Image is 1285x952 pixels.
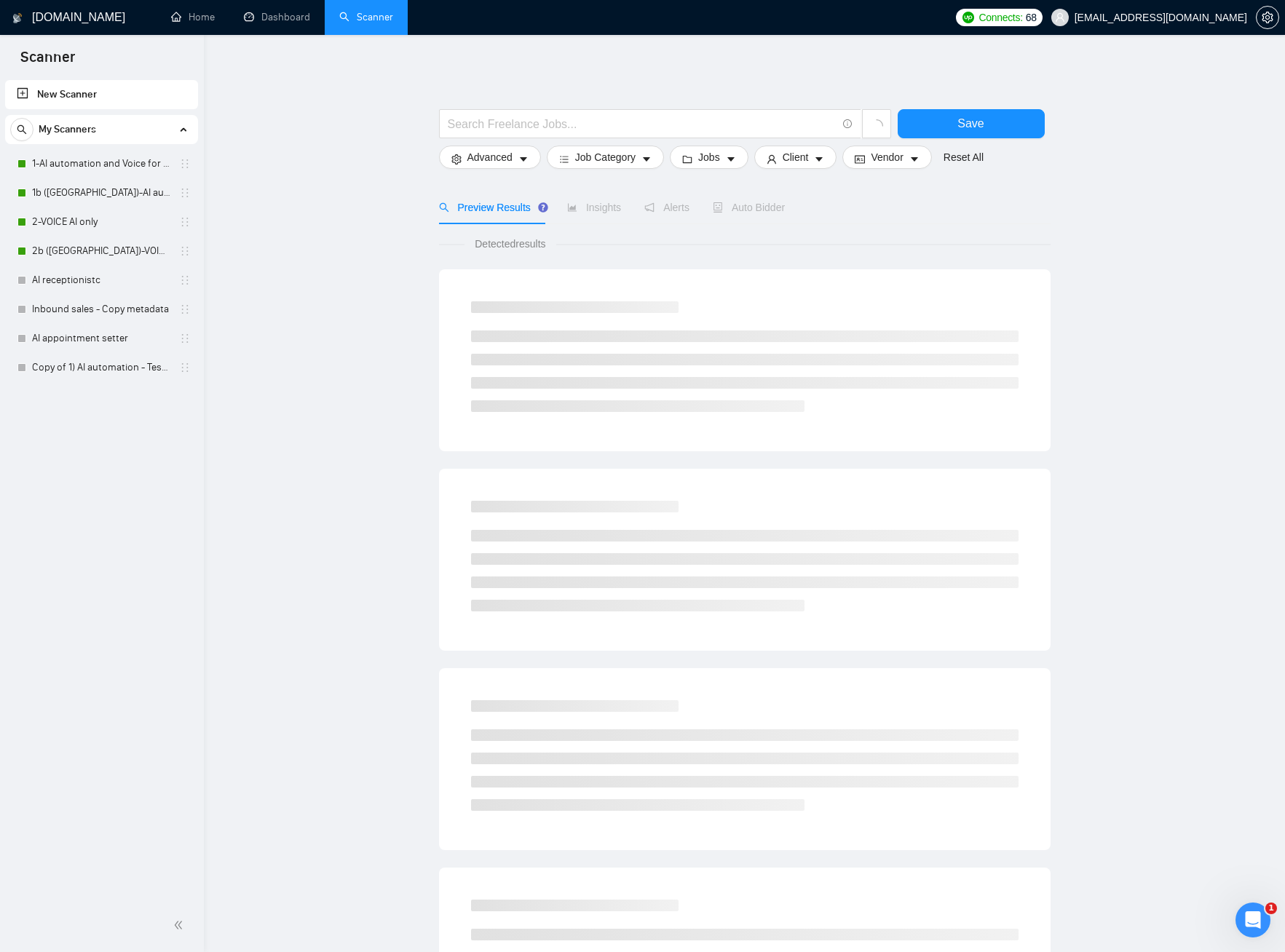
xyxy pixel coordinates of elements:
button: barsJob Categorycaret-down [547,146,664,169]
span: info-circle [843,119,853,129]
a: setting [1256,12,1279,23]
span: user [1055,12,1065,23]
span: search [439,202,449,213]
span: caret-down [909,154,920,164]
span: holder [179,274,191,286]
iframe: Intercom live chat [1235,903,1270,937]
a: searchScanner [339,11,393,23]
span: loading [870,119,883,132]
span: holder [179,362,191,373]
span: idcard [855,154,865,164]
button: settingAdvancedcaret-down [439,146,541,169]
a: Inbound sales - Copy metadata [32,295,170,324]
span: Scanner [9,47,87,77]
span: caret-down [726,154,736,164]
span: Jobs [698,149,720,165]
span: search [11,124,33,135]
li: New Scanner [5,80,198,109]
a: Copy of 1) AI automation - Testing something? [32,353,170,382]
span: robot [713,202,723,213]
span: My Scanners [39,115,96,144]
span: Connects: [978,9,1022,25]
button: Save [898,109,1045,138]
li: My Scanners [5,115,198,382]
span: holder [179,187,191,199]
a: AI appointment setter [32,324,170,353]
button: setting [1256,6,1279,29]
button: idcardVendorcaret-down [842,146,931,169]
span: double-left [173,918,188,932]
span: 1 [1265,903,1277,914]
a: 1b ([GEOGRAPHIC_DATA])-AI automation and Voice for CRM & Booking [32,178,170,207]
span: Detected results [464,236,555,252]
span: holder [179,158,191,170]
span: folder [682,154,692,164]
span: Preview Results [439,202,544,213]
a: 2b ([GEOGRAPHIC_DATA])-VOICE AI only [32,237,170,266]
span: holder [179,245,191,257]
a: AI receptionistc [32,266,170,295]
button: folderJobscaret-down [670,146,748,169]
span: caret-down [518,154,529,164]
span: Advanced [467,149,513,165]
input: Search Freelance Jobs... [448,115,837,133]
a: homeHome [171,11,215,23]
img: upwork-logo.png [962,12,974,23]
span: Vendor [871,149,903,165]
span: Client [783,149,809,165]
span: holder [179,333,191,344]
div: Tooltip anchor [537,201,550,214]
span: notification [644,202,655,213]
span: 68 [1026,9,1037,25]
button: search [10,118,33,141]
span: user [767,154,777,164]
a: Reset All [944,149,984,165]
span: setting [451,154,462,164]
span: holder [179,304,191,315]
span: holder [179,216,191,228]
span: Alerts [644,202,689,213]
button: userClientcaret-down [754,146,837,169]
img: logo [12,7,23,30]
a: 1-AI automation and Voice for CRM & Booking [32,149,170,178]
span: Save [957,114,984,132]
span: area-chart [567,202,577,213]
span: caret-down [814,154,824,164]
span: caret-down [641,154,652,164]
a: New Scanner [17,80,186,109]
span: bars [559,154,569,164]
span: Insights [567,202,621,213]
span: Job Category [575,149,636,165]
a: 2-VOICE AI only [32,207,170,237]
span: Auto Bidder [713,202,785,213]
a: dashboardDashboard [244,11,310,23]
